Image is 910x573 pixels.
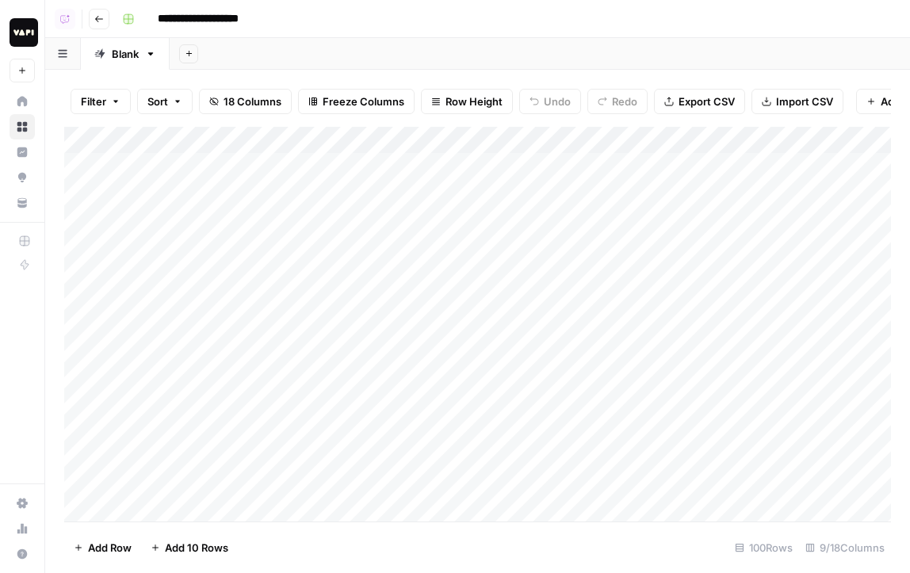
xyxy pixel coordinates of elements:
span: Add 10 Rows [165,540,228,556]
span: Filter [81,94,106,109]
button: Add 10 Rows [141,535,238,560]
div: 9/18 Columns [799,535,891,560]
a: Usage [10,516,35,541]
a: Browse [10,114,35,139]
button: Export CSV [654,89,745,114]
button: Sort [137,89,193,114]
a: Home [10,89,35,114]
a: Opportunities [10,165,35,190]
button: 18 Columns [199,89,292,114]
button: Workspace: Vapi [10,13,35,52]
button: Undo [519,89,581,114]
span: Undo [544,94,571,109]
button: Filter [71,89,131,114]
span: Row Height [445,94,503,109]
span: Import CSV [776,94,833,109]
button: Row Height [421,89,513,114]
button: Import CSV [751,89,843,114]
span: Redo [612,94,637,109]
button: Help + Support [10,541,35,567]
a: Settings [10,491,35,516]
button: Redo [587,89,648,114]
img: Vapi Logo [10,18,38,47]
a: Insights [10,139,35,165]
span: Freeze Columns [323,94,404,109]
span: Add Row [88,540,132,556]
button: Freeze Columns [298,89,415,114]
span: Sort [147,94,168,109]
span: 18 Columns [224,94,281,109]
button: Add Row [64,535,141,560]
a: Your Data [10,190,35,216]
span: Export CSV [679,94,735,109]
div: 100 Rows [728,535,799,560]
